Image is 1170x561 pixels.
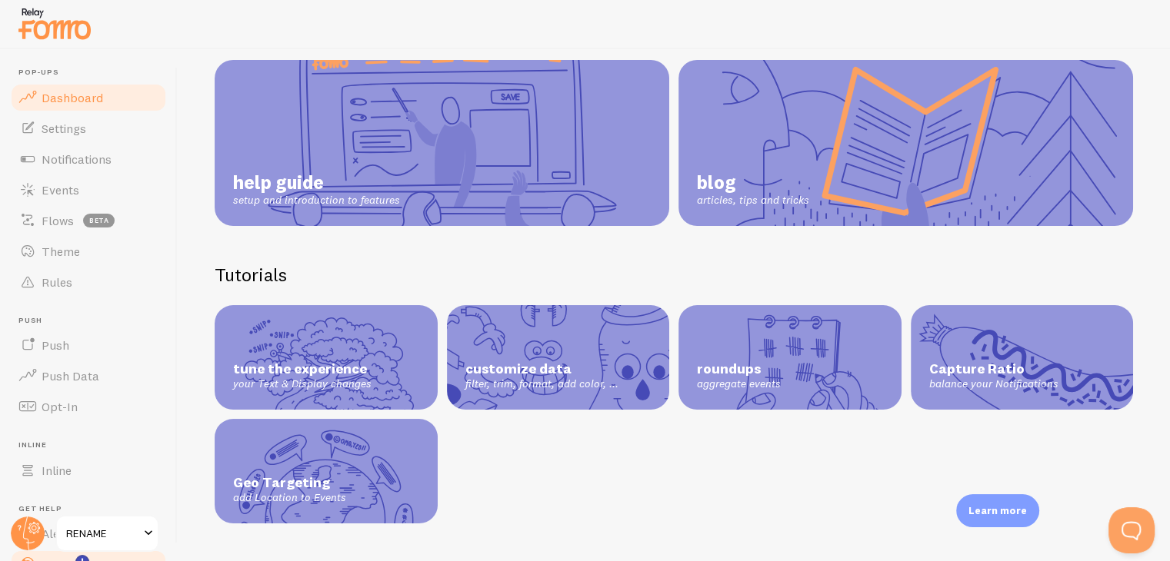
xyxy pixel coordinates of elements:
span: RENAME [66,524,139,543]
span: help guide [233,171,400,194]
h2: Tutorials [215,263,1133,287]
span: Dashboard [42,90,103,105]
a: Flows beta [9,205,168,236]
a: Dashboard [9,82,168,113]
span: Pop-ups [18,68,168,78]
a: Events [9,174,168,205]
span: roundups [697,360,883,378]
a: Opt-In [9,391,168,422]
span: Notifications [42,151,112,167]
span: Events [42,182,79,198]
span: Push [42,337,69,353]
a: Notifications [9,144,168,174]
span: setup and introduction to features [233,194,400,207]
div: Learn more [956,494,1039,527]
span: Inline [42,463,72,478]
a: RENAME [55,515,159,552]
a: Push [9,330,168,360]
a: Push Data [9,360,168,391]
span: beta [83,214,115,227]
span: Flows [42,213,74,228]
span: balance your Notifications [929,377,1115,391]
iframe: Help Scout Beacon - Open [1108,507,1155,553]
a: Rules [9,267,168,297]
span: aggregate events [697,377,883,391]
span: add Location to Events [233,491,419,505]
span: articles, tips and tricks [697,194,809,207]
span: Settings [42,121,86,136]
a: help guide setup and introduction to features [215,60,669,226]
span: Inline [18,440,168,450]
span: Capture Ratio [929,360,1115,378]
span: Opt-In [42,399,78,414]
span: Push Data [42,368,99,383]
span: customize data [465,360,652,378]
a: blog articles, tips and tricks [678,60,1133,226]
span: Geo Targeting [233,474,419,492]
span: tune the experience [233,360,419,378]
span: blog [697,171,809,194]
a: Inline [9,455,168,486]
span: Theme [42,244,80,259]
img: fomo-relay-logo-orange.svg [16,4,93,43]
span: your Text & Display changes [233,377,419,391]
span: Rules [42,274,72,290]
span: Get Help [18,504,168,514]
span: Push [18,316,168,326]
a: Theme [9,236,168,267]
p: Learn more [968,503,1027,518]
a: Settings [9,113,168,144]
span: filter, trim, format, add color, ... [465,377,652,391]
